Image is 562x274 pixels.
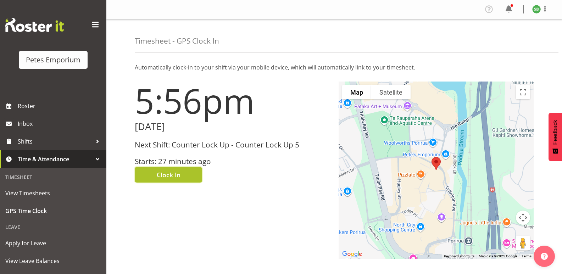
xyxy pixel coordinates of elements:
span: GPS Time Clock [5,206,101,216]
h3: Next Shift: Counter Lock Up - Counter Lock Up 5 [135,141,330,149]
div: Timesheet [2,170,105,184]
img: help-xxl-2.png [541,253,548,260]
span: Clock In [157,170,180,179]
button: Clock In [135,167,202,183]
button: Drag Pegman onto the map to open Street View [516,236,530,250]
h1: 5:56pm [135,82,330,120]
a: View Timesheets [2,184,105,202]
span: View Leave Balances [5,256,101,266]
button: Show street map [342,85,371,99]
div: Petes Emporium [26,55,80,65]
h2: [DATE] [135,121,330,132]
img: Rosterit website logo [5,18,64,32]
button: Show satellite imagery [371,85,411,99]
h4: Timesheet - GPS Clock In [135,37,219,45]
span: Apply for Leave [5,238,101,248]
a: View Leave Balances [2,252,105,270]
p: Automatically clock-in to your shift via your mobile device, which will automatically link to you... [135,63,534,72]
img: Google [340,250,364,259]
span: Inbox [18,118,103,129]
a: GPS Time Clock [2,202,105,220]
span: Shifts [18,136,92,147]
div: Leave [2,220,105,234]
span: View Timesheets [5,188,101,198]
button: Map camera controls [516,211,530,225]
a: Terms (opens in new tab) [522,254,532,258]
span: Feedback [552,120,558,145]
span: Time & Attendance [18,154,92,164]
button: Toggle fullscreen view [516,85,530,99]
h3: Starts: 27 minutes ago [135,157,330,166]
img: stephanie-burden9828.jpg [532,5,541,13]
button: Feedback - Show survey [549,113,562,161]
span: Map data ©2025 Google [479,254,517,258]
span: Roster [18,101,103,111]
a: Apply for Leave [2,234,105,252]
a: Open this area in Google Maps (opens a new window) [340,250,364,259]
button: Keyboard shortcuts [444,254,474,259]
